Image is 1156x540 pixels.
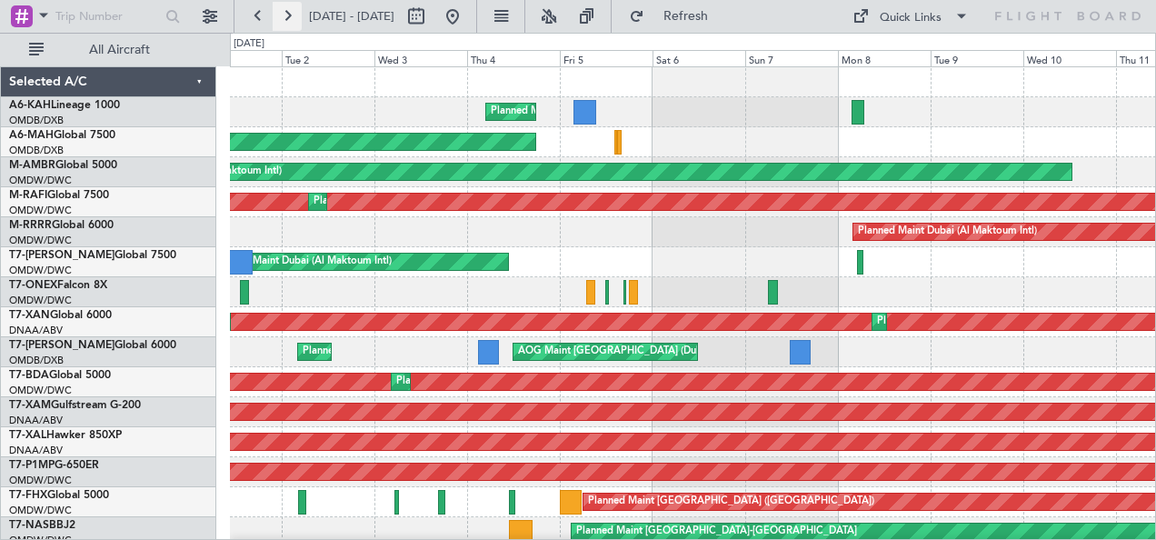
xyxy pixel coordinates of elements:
span: T7-XAL [9,430,46,441]
div: Thu 4 [467,50,560,66]
a: OMDB/DXB [9,354,64,367]
a: T7-XALHawker 850XP [9,430,122,441]
span: T7-ONEX [9,280,57,291]
a: OMDW/DWC [9,174,72,187]
a: OMDW/DWC [9,234,72,247]
a: T7-XANGlobal 6000 [9,310,112,321]
span: T7-FHX [9,490,47,501]
div: Planned Maint [GEOGRAPHIC_DATA] ([GEOGRAPHIC_DATA]) [588,488,874,515]
button: Refresh [621,2,730,31]
a: T7-ONEXFalcon 8X [9,280,107,291]
span: M-RAFI [9,190,47,201]
a: OMDW/DWC [9,504,72,517]
span: T7-[PERSON_NAME] [9,250,115,261]
button: All Aircraft [20,35,197,65]
div: Planned Maint Dubai (Al Maktoum Intl) [491,98,670,125]
span: All Aircraft [47,44,192,56]
a: DNAA/ABV [9,324,63,337]
div: Fri 5 [560,50,653,66]
div: Planned Maint Dubai (Al Maktoum Intl) [858,218,1037,245]
a: T7-[PERSON_NAME]Global 6000 [9,340,176,351]
a: OMDB/DXB [9,114,64,127]
div: Sat 6 [653,50,745,66]
a: OMDW/DWC [9,294,72,307]
div: AOG Maint [GEOGRAPHIC_DATA] (Dubai Intl) [518,338,731,365]
button: Quick Links [843,2,978,31]
div: Mon 8 [838,50,931,66]
div: Mon 1 [189,50,282,66]
a: OMDW/DWC [9,384,72,397]
span: A6-MAH [9,130,54,141]
a: A6-MAHGlobal 7500 [9,130,115,141]
span: T7-XAM [9,400,51,411]
span: Refresh [648,10,724,23]
div: Planned Maint Dubai (Al Maktoum Intl) [314,188,493,215]
div: Quick Links [880,9,942,27]
div: Planned Maint [GEOGRAPHIC_DATA] ([GEOGRAPHIC_DATA] Intl) [303,338,606,365]
a: T7-P1MPG-650ER [9,460,99,471]
span: T7-BDA [9,370,49,381]
a: M-AMBRGlobal 5000 [9,160,117,171]
span: [DATE] - [DATE] [309,8,394,25]
span: T7-NAS [9,520,49,531]
a: A6-KAHLineage 1000 [9,100,120,111]
span: A6-KAH [9,100,51,111]
div: Wed 3 [374,50,467,66]
div: Tue 9 [931,50,1023,66]
a: T7-FHXGlobal 5000 [9,490,109,501]
div: Tue 2 [282,50,374,66]
a: T7-XAMGulfstream G-200 [9,400,141,411]
span: T7-P1MP [9,460,55,471]
span: M-AMBR [9,160,55,171]
div: Planned Maint Dubai (Al Maktoum Intl) [877,308,1056,335]
a: T7-[PERSON_NAME]Global 7500 [9,250,176,261]
div: [DATE] [234,36,264,52]
a: OMDB/DXB [9,144,64,157]
div: Sun 7 [745,50,838,66]
a: T7-BDAGlobal 5000 [9,370,111,381]
div: Wed 10 [1023,50,1116,66]
div: Planned Maint Dubai (Al Maktoum Intl) [213,248,392,275]
span: T7-[PERSON_NAME] [9,340,115,351]
a: DNAA/ABV [9,414,63,427]
a: OMDW/DWC [9,264,72,277]
a: DNAA/ABV [9,444,63,457]
input: Trip Number [55,3,160,30]
a: M-RAFIGlobal 7500 [9,190,109,201]
a: OMDW/DWC [9,204,72,217]
div: Planned Maint Dubai (Al Maktoum Intl) [396,368,575,395]
span: T7-XAN [9,310,50,321]
a: OMDW/DWC [9,474,72,487]
span: M-RRRR [9,220,52,231]
a: T7-NASBBJ2 [9,520,75,531]
a: M-RRRRGlobal 6000 [9,220,114,231]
